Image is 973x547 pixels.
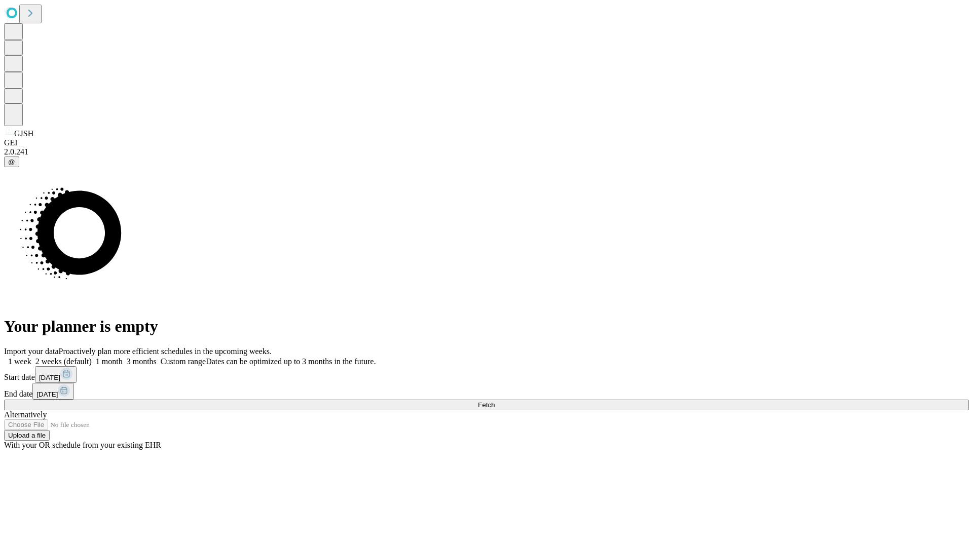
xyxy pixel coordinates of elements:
button: Upload a file [4,430,50,441]
span: [DATE] [36,390,58,398]
div: Start date [4,366,969,383]
button: Fetch [4,400,969,410]
div: End date [4,383,969,400]
span: 1 month [96,357,123,366]
span: With your OR schedule from your existing EHR [4,441,161,449]
span: 1 week [8,357,31,366]
span: [DATE] [39,374,60,381]
span: Dates can be optimized up to 3 months in the future. [206,357,376,366]
span: Proactively plan more efficient schedules in the upcoming weeks. [59,347,272,356]
span: GJSH [14,129,33,138]
span: Custom range [161,357,206,366]
button: [DATE] [35,366,77,383]
span: Alternatively [4,410,47,419]
span: Fetch [478,401,495,409]
span: 3 months [127,357,157,366]
h1: Your planner is empty [4,317,969,336]
span: Import your data [4,347,59,356]
span: 2 weeks (default) [35,357,92,366]
div: GEI [4,138,969,147]
button: [DATE] [32,383,74,400]
span: @ [8,158,15,166]
button: @ [4,157,19,167]
div: 2.0.241 [4,147,969,157]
